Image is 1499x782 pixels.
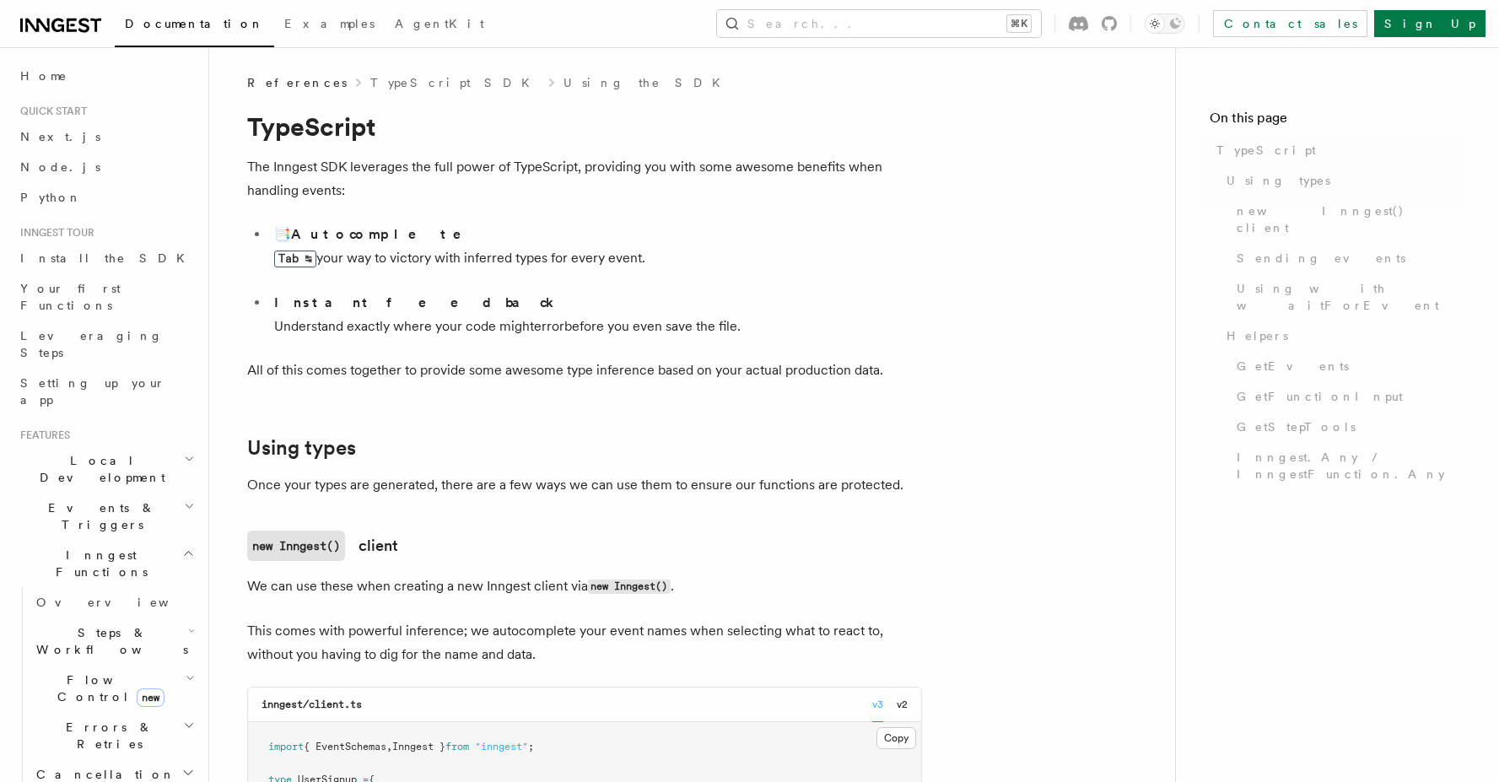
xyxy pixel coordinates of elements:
a: GetEvents [1230,351,1465,381]
span: Leveraging Steps [20,329,163,359]
a: Sign Up [1374,10,1486,37]
span: Install the SDK [20,251,195,265]
button: Inngest Functions [13,540,198,587]
span: Next.js [20,130,100,143]
code: inngest/client.ts [262,698,362,710]
span: new [137,688,164,707]
a: new Inngest() client [1230,196,1465,243]
span: Inngest.Any / InngestFunction.Any [1237,449,1465,483]
a: GetFunctionInput [1230,381,1465,412]
button: Flow Controlnew [30,665,198,712]
a: Helpers [1220,321,1465,351]
button: v3 [872,688,883,722]
a: Your first Functions [13,273,198,321]
span: Setting up your app [20,376,165,407]
span: Local Development [13,452,184,486]
code: new Inngest() [247,531,345,561]
span: Using with waitForEvent [1237,280,1465,314]
a: Install the SDK [13,243,198,273]
span: Helpers [1227,327,1288,344]
a: Python [13,182,198,213]
a: TypeScript [1210,135,1465,165]
button: Search...⌘K [717,10,1041,37]
span: Documentation [125,17,264,30]
button: Errors & Retries [30,712,198,759]
span: GetEvents [1237,358,1349,375]
h1: TypeScript [247,111,922,142]
a: Using types [1220,165,1465,196]
li: 📑 your way to victory with inferred types for every event. [269,223,922,284]
button: Toggle dark mode [1145,13,1185,34]
a: Using types [247,436,356,460]
a: Overview [30,587,198,618]
p: We can use these when creating a new Inngest client via . [247,574,922,599]
span: GetFunctionInput [1237,388,1403,405]
a: TypeScript SDK [370,74,540,91]
span: Quick start [13,105,87,118]
span: References [247,74,347,91]
a: Examples [274,5,385,46]
span: Overview [36,596,210,609]
span: "inngest" [475,741,528,752]
span: Inngest } [392,741,445,752]
button: v2 [897,688,908,722]
strong: Autocomplete [291,226,485,242]
a: AgentKit [385,5,494,46]
span: Flow Control [30,671,186,705]
span: ; [528,741,534,752]
p: Once your types are generated, there are a few ways we can use them to ensure our functions are p... [247,473,922,497]
p: All of this comes together to provide some awesome type inference based on your actual production... [247,359,922,382]
h4: On this page [1210,108,1465,135]
span: AgentKit [395,17,484,30]
a: GetStepTools [1230,412,1465,442]
p: The Inngest SDK leverages the full power of TypeScript, providing you with some awesome benefits ... [247,155,922,202]
a: Node.js [13,152,198,182]
li: Understand exactly where your code might before you even save the file. [269,291,922,338]
span: Inngest Functions [13,547,182,580]
span: Steps & Workflows [30,624,188,658]
span: Home [20,67,67,84]
button: Steps & Workflows [30,618,198,665]
a: Documentation [115,5,274,47]
p: This comes with powerful inference; we autocomplete your event names when selecting what to react... [247,619,922,666]
a: new Inngest()client [247,531,398,561]
button: Local Development [13,445,198,493]
span: { EventSchemas [304,741,386,752]
span: Examples [284,17,375,30]
span: Node.js [20,160,100,174]
a: Using with waitForEvent [1230,273,1465,321]
a: Leveraging Steps [13,321,198,368]
kbd: Tab ↹ [274,251,316,267]
span: Features [13,429,70,442]
code: new Inngest() [588,580,671,594]
a: Next.js [13,121,198,152]
a: Sending events [1230,243,1465,273]
a: Inngest.Any / InngestFunction.Any [1230,442,1465,489]
a: Home [13,61,198,91]
span: Sending events [1237,250,1405,267]
span: new Inngest() client [1237,202,1465,236]
kbd: ⌘K [1007,15,1031,32]
span: from [445,741,469,752]
a: Using the SDK [563,74,731,91]
span: , [386,741,392,752]
span: Errors & Retries [30,719,183,752]
span: Inngest tour [13,226,94,240]
span: Events & Triggers [13,499,184,533]
strong: Instant feedback [274,294,555,310]
button: Events & Triggers [13,493,198,540]
span: import [268,741,304,752]
span: Python [20,191,82,204]
span: Using types [1227,172,1330,189]
span: GetStepTools [1237,418,1356,435]
a: Setting up your app [13,368,198,415]
button: Copy [876,727,916,749]
a: Contact sales [1213,10,1367,37]
span: Your first Functions [20,282,121,312]
span: TypeScript [1216,142,1316,159]
span: error [534,318,564,334]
